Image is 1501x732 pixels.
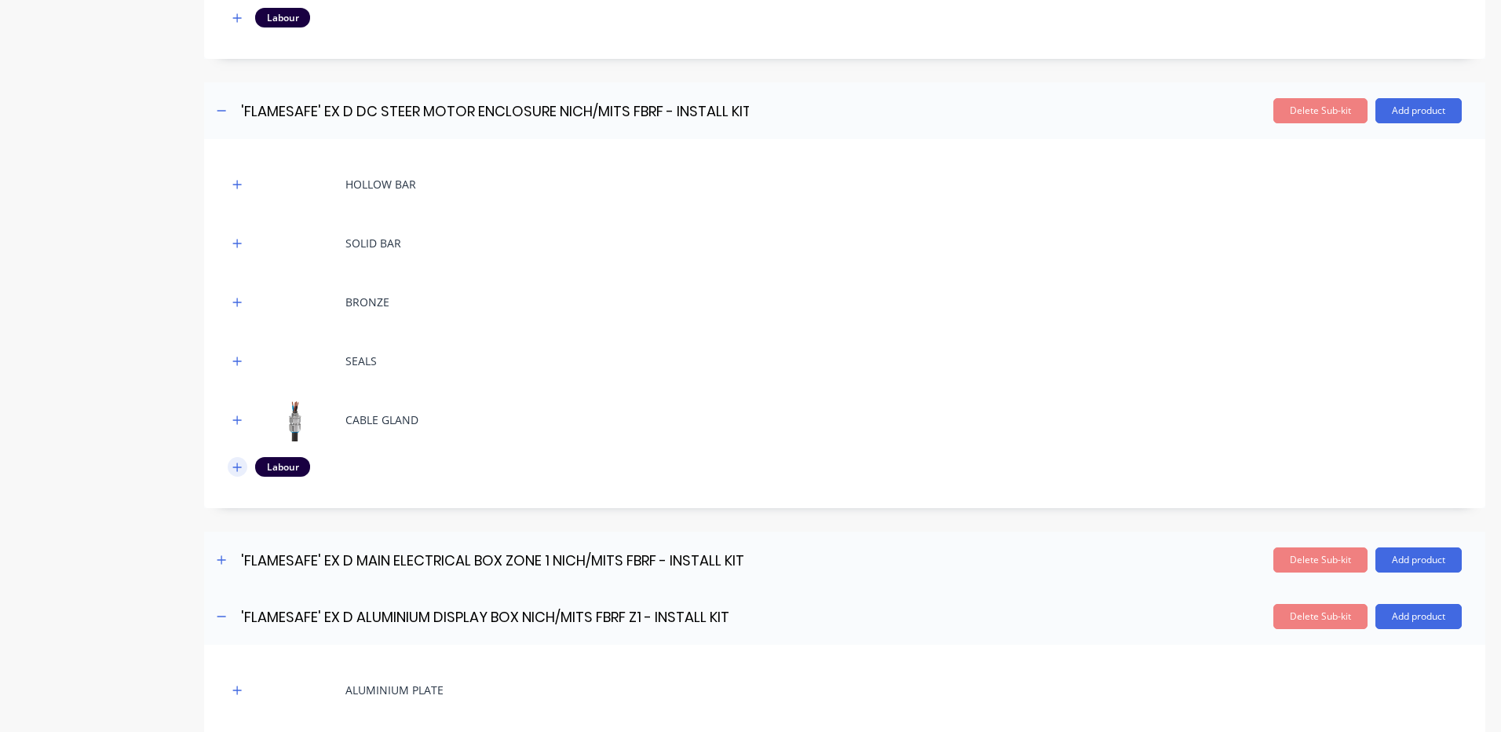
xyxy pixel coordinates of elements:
div: Labour [255,457,310,476]
div: BRONZE [345,294,389,310]
div: SOLID BAR [345,235,401,251]
button: Add product [1375,604,1462,629]
input: Enter sub-kit name [239,100,750,123]
div: Labour [255,8,310,27]
div: SEALS [345,353,377,369]
button: Add product [1375,98,1462,123]
button: Add product [1375,547,1462,573]
input: Enter sub-kit name [239,549,746,572]
button: Delete Sub-kit [1273,604,1368,629]
div: CABLE GLAND [345,412,418,428]
img: CABLE GLAND [255,398,334,441]
div: ALUMINIUM PLATE [345,682,444,698]
input: Enter sub-kit name [239,606,732,628]
div: HOLLOW BAR [345,176,416,192]
button: Delete Sub-kit [1273,547,1368,573]
button: Delete Sub-kit [1273,98,1368,123]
